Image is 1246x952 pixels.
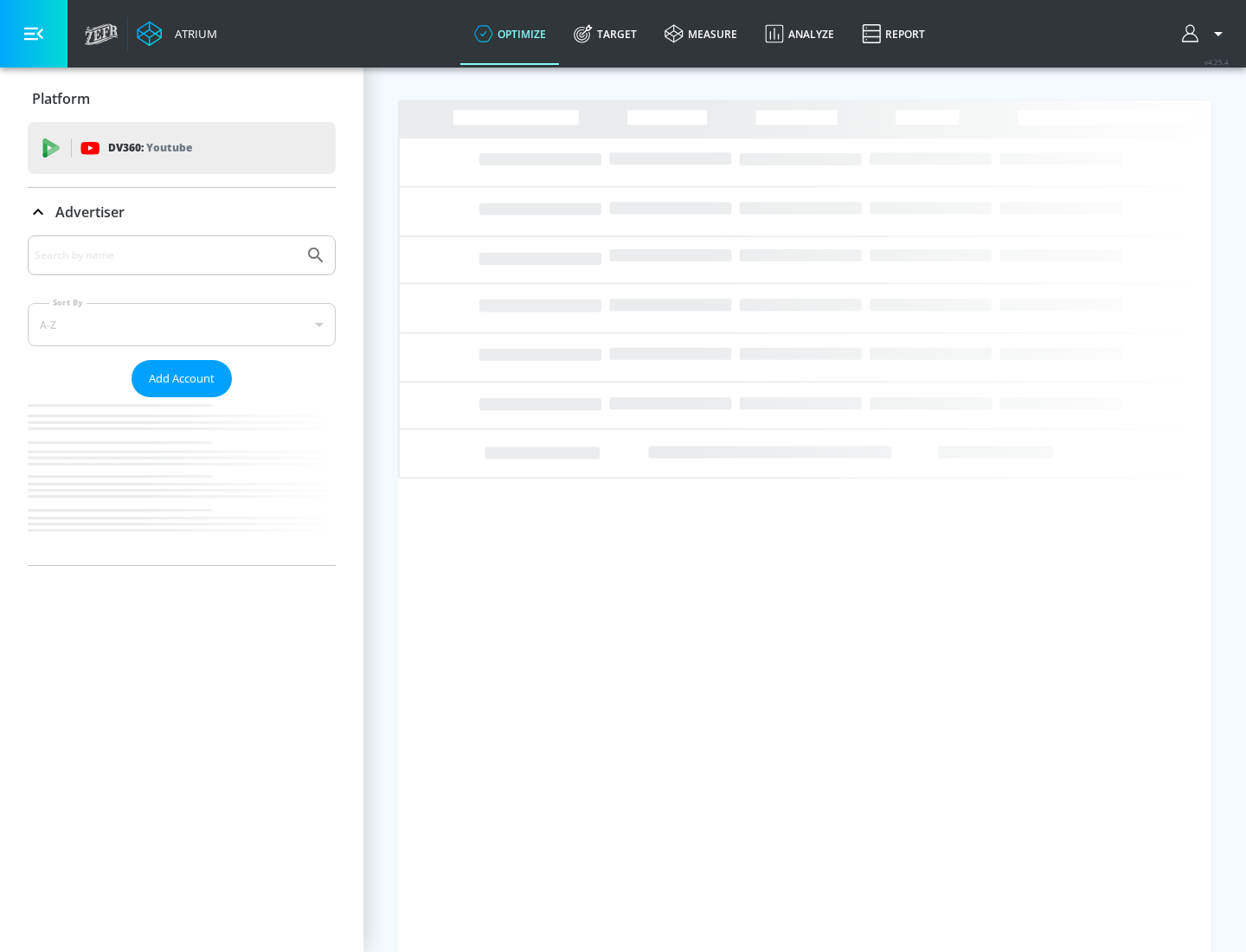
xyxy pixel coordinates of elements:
[460,3,560,65] a: optimize
[49,297,87,308] label: Sort By
[848,3,939,65] a: Report
[28,122,336,174] div: DV360: Youtube
[28,303,336,346] div: A-Z
[168,26,217,42] div: Atrium
[28,397,336,565] nav: list of Advertiser
[149,369,215,389] span: Add Account
[651,3,751,65] a: measure
[560,3,651,65] a: Target
[146,138,192,157] p: Youtube
[28,188,336,236] div: Advertiser
[137,21,217,47] a: Atrium
[28,74,336,123] div: Platform
[32,89,90,108] p: Platform
[55,203,125,222] p: Advertiser
[1204,57,1229,67] span: v 4.25.4
[28,235,336,565] div: Advertiser
[132,360,232,397] button: Add Account
[751,3,848,65] a: Analyze
[35,244,297,267] input: Search by name
[108,138,192,158] p: DV360:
